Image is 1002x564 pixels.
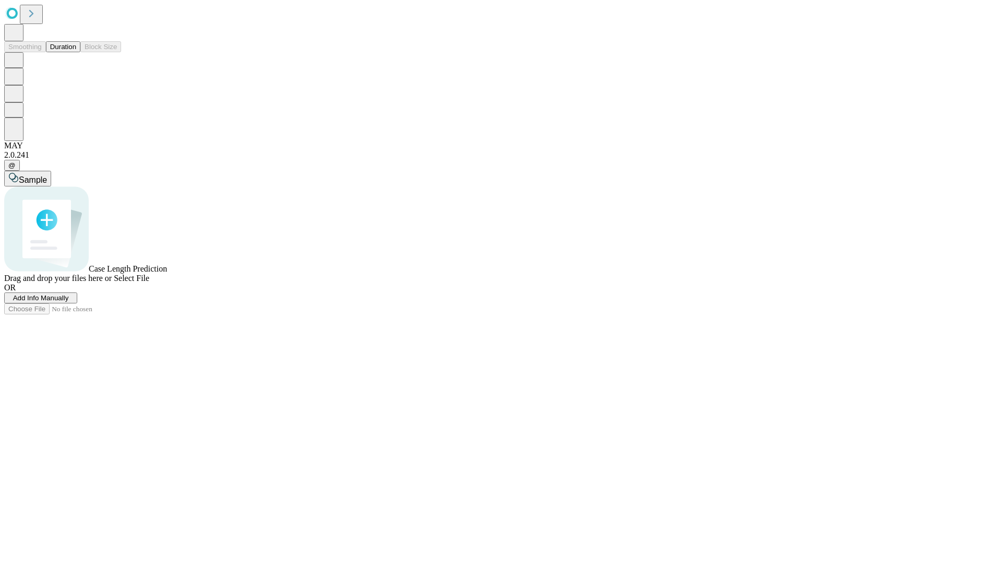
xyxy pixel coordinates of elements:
[80,41,121,52] button: Block Size
[4,141,998,150] div: MAY
[19,175,47,184] span: Sample
[4,274,112,283] span: Drag and drop your files here or
[8,161,16,169] span: @
[89,264,167,273] span: Case Length Prediction
[4,171,51,186] button: Sample
[46,41,80,52] button: Duration
[114,274,149,283] span: Select File
[4,292,77,303] button: Add Info Manually
[4,160,20,171] button: @
[13,294,69,302] span: Add Info Manually
[4,150,998,160] div: 2.0.241
[4,283,16,292] span: OR
[4,41,46,52] button: Smoothing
